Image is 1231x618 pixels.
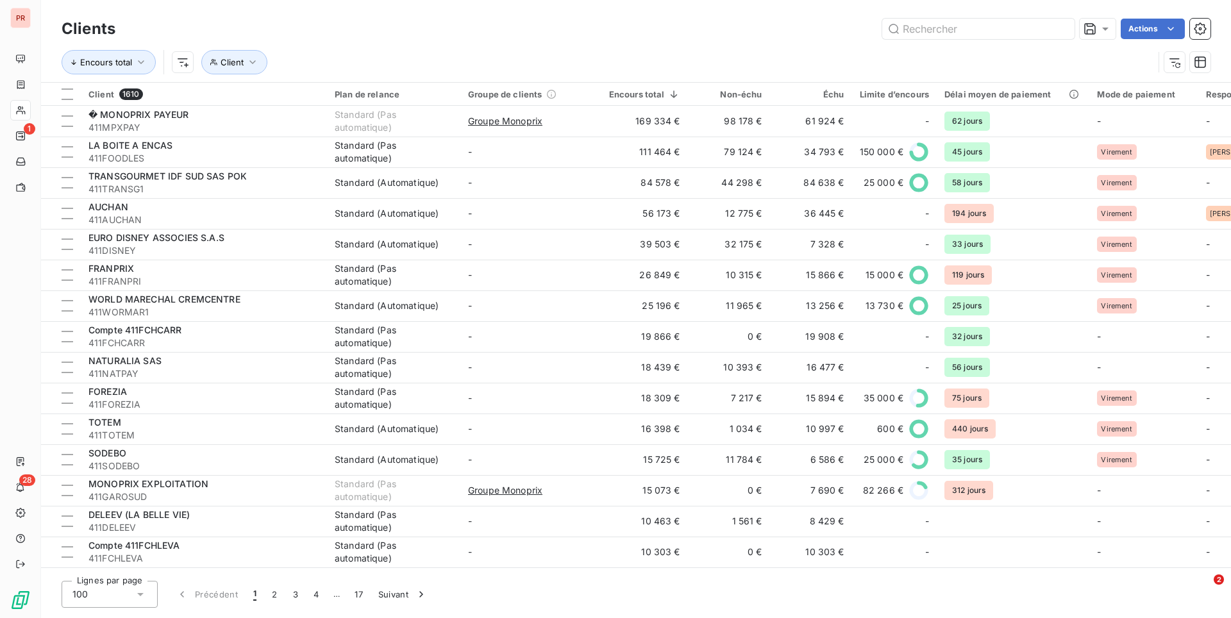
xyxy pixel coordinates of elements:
td: 0 € [688,567,770,598]
td: 10 303 € [770,537,852,567]
img: Logo LeanPay [10,590,31,610]
span: FOREZIA [88,386,127,397]
button: Actions [1121,19,1185,39]
div: Standard (Pas automatique) [335,324,453,349]
td: 10 393 € [688,352,770,383]
span: - [1206,485,1210,496]
td: 19 908 € [770,321,852,352]
button: Suivant [371,581,435,608]
span: - [1206,300,1210,311]
span: - [468,331,472,342]
td: 12 775 € [688,198,770,229]
span: - [468,146,472,157]
input: Rechercher [882,19,1075,39]
span: - [925,546,929,558]
td: 10 089 € [601,567,688,598]
button: 4 [306,581,326,608]
td: 26 849 € [601,260,688,290]
span: 411TOTEM [88,429,319,442]
span: - [468,546,472,557]
div: Standard (Automatique) [335,299,439,312]
span: NATURALIA SAS [88,355,162,366]
span: 56 jours [944,358,990,377]
div: Standard (Pas automatique) [335,139,453,165]
span: - [1206,423,1210,434]
span: 411FCHLEVA [88,552,319,565]
span: - [468,177,472,188]
span: Virement [1101,148,1132,156]
span: 411SODEBO [88,460,319,472]
span: 35 000 € [864,392,903,405]
span: Virement [1101,302,1132,310]
span: … [326,584,347,605]
span: Groupe Monoprix [468,484,542,497]
div: Standard (Automatique) [335,207,439,220]
td: 39 503 € [601,229,688,260]
div: Standard (Pas automatique) [335,262,453,288]
span: Virement [1101,179,1132,187]
span: 100 [72,588,88,601]
span: - [1206,331,1210,342]
button: Précédent [168,581,246,608]
span: 35 jours [944,450,990,469]
div: Standard (Automatique) [335,422,439,435]
span: 411WORMAR1 [88,306,319,319]
span: 75 jours [944,388,989,408]
span: - [468,269,472,280]
button: Client [201,50,267,74]
span: Groupe Monoprix [468,115,542,128]
span: - [1097,115,1101,126]
span: 411GAROSUD [88,490,319,503]
span: - [468,362,472,372]
span: Virement [1101,240,1132,248]
td: 15 073 € [601,475,688,506]
td: 44 298 € [688,167,770,198]
div: Standard (Pas automatique) [335,108,453,134]
span: 82 266 € [863,484,903,497]
span: 25 000 € [864,176,903,189]
td: 25 196 € [601,290,688,321]
td: 169 334 € [601,106,688,137]
h3: Clients [62,17,115,40]
span: Virement [1101,271,1132,279]
span: 411FOREZIA [88,398,319,411]
span: SODEBO [88,447,126,458]
span: - [925,238,929,251]
span: 600 € [877,422,903,435]
span: - [1206,115,1210,126]
span: Virement [1101,425,1132,433]
span: 194 jours [944,204,994,223]
td: 1 561 € [688,506,770,537]
td: 7 328 € [770,229,852,260]
td: 15 866 € [770,260,852,290]
span: 15 000 € [866,269,903,281]
td: 6 586 € [770,444,852,475]
span: Encours total [80,57,132,67]
span: 2 [1214,574,1224,585]
span: - [1206,392,1210,403]
td: 16 477 € [770,352,852,383]
span: 150 000 € [860,146,903,158]
td: 18 439 € [601,352,688,383]
span: 25 jours [944,296,989,315]
td: 0 € [688,321,770,352]
span: - [925,207,929,220]
span: 45 jours [944,142,990,162]
span: - [1206,546,1210,557]
span: 13 730 € [866,299,903,312]
span: Virement [1101,394,1132,402]
span: Virement [1101,456,1132,464]
div: Standard (Pas automatique) [335,570,453,596]
span: 1 [24,123,35,135]
td: 10 303 € [601,537,688,567]
span: - [1097,485,1101,496]
td: 0 € [688,537,770,567]
td: 1 034 € [688,413,770,444]
td: 84 638 € [770,167,852,198]
span: - [925,115,929,128]
span: Client [221,57,244,67]
span: TOTEM [88,417,121,428]
div: Non-échu [696,89,762,99]
span: Compte 411FCHLEVA [88,540,180,551]
span: Client [88,89,114,99]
